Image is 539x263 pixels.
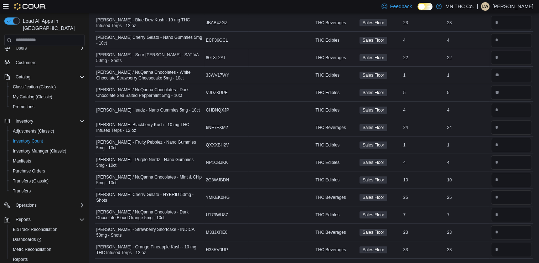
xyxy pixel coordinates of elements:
[16,217,31,222] span: Reports
[13,44,85,52] span: Users
[96,69,203,81] span: [PERSON_NAME] / NuQanna Chocolates - White Chocolate Strawberry Cheesecake 5mg - 10ct
[7,126,88,136] button: Adjustments (Classic)
[402,158,446,167] div: 4
[402,19,446,27] div: 23
[13,237,41,242] span: Dashboards
[13,148,66,154] span: Inventory Manager (Classic)
[206,107,229,113] span: CHBNQXJP
[10,225,60,234] a: BioTrack Reconciliation
[10,167,48,175] a: Purchase Orders
[10,157,85,165] span: Manifests
[1,43,88,53] button: Users
[363,89,384,96] span: Sales Floor
[96,87,203,98] span: [PERSON_NAME] / NuQanna Chocolates - Dark Chocolate Sea Salted Peppermint 5mg - 10ct
[10,245,54,254] a: Metrc Reconciliation
[96,174,203,186] span: [PERSON_NAME] / NuQanna Chocolates - Mint & Chip 5mg - 10ct
[13,73,85,81] span: Catalog
[402,193,446,202] div: 25
[10,83,85,91] span: Classification (Classic)
[16,118,33,124] span: Inventory
[16,60,36,66] span: Customers
[7,166,88,176] button: Purchase Orders
[10,245,85,254] span: Metrc Reconciliation
[10,177,51,185] a: Transfers (Classic)
[10,103,85,111] span: Promotions
[206,212,228,218] span: U173WU8Z
[402,141,446,149] div: 1
[315,90,339,96] span: THC Edibles
[446,53,489,62] div: 22
[481,2,489,11] div: Leah Williamette
[206,230,228,235] span: M33JXRE0
[446,193,489,202] div: 25
[206,142,229,148] span: QXXXBH2V
[492,2,533,11] p: [PERSON_NAME]
[315,55,346,61] span: THC Beverages
[359,141,388,149] span: Sales Floor
[13,168,45,174] span: Purchase Orders
[206,247,228,253] span: H33RV0UP
[10,83,59,91] a: Classification (Classic)
[206,160,228,165] span: NP1CBJKK
[359,246,388,253] span: Sales Floor
[482,2,488,11] span: LW
[7,102,88,112] button: Promotions
[16,45,27,51] span: Users
[446,246,489,254] div: 33
[446,176,489,184] div: 10
[315,125,346,130] span: THC Beverages
[402,246,446,254] div: 33
[206,20,228,26] span: JBAB4ZGZ
[13,201,85,210] span: Operations
[445,2,474,11] p: MN THC Co.
[206,125,228,130] span: 6NE7FXM2
[96,139,203,151] span: [PERSON_NAME] - Fruity Pebblez - Nano Gummies 5mg - 10ct
[402,228,446,237] div: 23
[13,73,33,81] button: Catalog
[13,158,31,164] span: Manifests
[13,44,30,52] button: Users
[96,244,203,256] span: [PERSON_NAME] - Orange Pineapple Kush - 10 mg THC Infused Terps - 12 oz
[402,53,446,62] div: 22
[96,157,203,168] span: [PERSON_NAME] - Purple Nerdz - Nano Gummies 5mg - 10ct
[402,88,446,97] div: 5
[1,116,88,126] button: Inventory
[363,124,384,131] span: Sales Floor
[363,212,384,218] span: Sales Floor
[10,127,85,135] span: Adjustments (Classic)
[13,188,31,194] span: Transfers
[96,107,200,113] span: [PERSON_NAME] Headz - Nano Gummies 5mg - 10ct
[363,72,384,78] span: Sales Floor
[10,137,46,145] a: Inventory Count
[7,92,88,102] button: My Catalog (Classic)
[446,228,489,237] div: 23
[1,215,88,225] button: Reports
[7,156,88,166] button: Manifests
[359,107,388,114] span: Sales Floor
[10,167,85,175] span: Purchase Orders
[446,36,489,45] div: 4
[402,106,446,114] div: 4
[13,178,48,184] span: Transfers (Classic)
[363,229,384,236] span: Sales Floor
[363,20,384,26] span: Sales Floor
[10,127,57,135] a: Adjustments (Classic)
[477,2,478,11] p: |
[402,36,446,45] div: 4
[7,244,88,254] button: Metrc Reconciliation
[315,72,339,78] span: THC Edibles
[359,54,388,61] span: Sales Floor
[13,58,39,67] a: Customers
[10,147,69,155] a: Inventory Manager (Classic)
[13,58,85,67] span: Customers
[359,19,388,26] span: Sales Floor
[206,177,229,183] span: 2G8WJBDN
[10,147,85,155] span: Inventory Manager (Classic)
[359,37,388,44] span: Sales Floor
[363,194,384,201] span: Sales Floor
[14,3,46,10] img: Cova
[359,159,388,166] span: Sales Floor
[390,3,412,10] span: Feedback
[10,187,33,195] a: Transfers
[363,55,384,61] span: Sales Floor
